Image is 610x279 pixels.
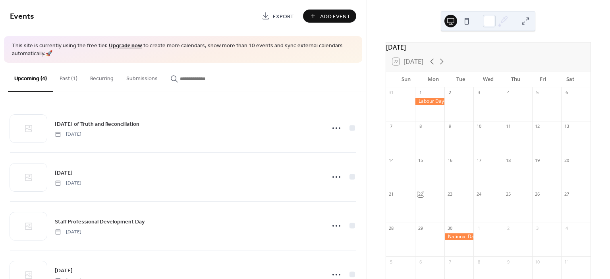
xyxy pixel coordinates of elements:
span: [DATE] [55,266,73,275]
button: Submissions [120,63,164,91]
span: [DATE] [55,131,81,138]
span: This site is currently using the free tier. to create more calendars, show more than 10 events an... [12,42,354,58]
span: [DATE] [55,169,73,177]
div: 10 [535,259,541,265]
div: 7 [447,259,453,265]
div: 9 [505,259,511,265]
div: 13 [564,123,569,129]
div: 1 [417,90,423,96]
div: 15 [417,157,423,163]
div: 9 [447,123,453,129]
span: [DATE] of Truth and Reconciliation [55,120,139,128]
span: Staff Professional Development Day [55,217,145,226]
div: 24 [476,191,482,197]
div: 4 [505,90,511,96]
button: Past (1) [53,63,84,91]
div: Sat [557,71,584,87]
div: 20 [564,157,569,163]
div: Sun [392,71,420,87]
div: Fri [529,71,557,87]
button: Upcoming (4) [8,63,53,92]
div: Wed [475,71,502,87]
div: Tue [447,71,475,87]
div: 11 [564,259,569,265]
div: 7 [388,123,394,129]
div: 26 [535,191,541,197]
div: National Day of Truth and Reconciliation [444,233,474,240]
div: 1 [476,225,482,231]
span: [DATE] [55,179,81,187]
div: 8 [417,123,423,129]
div: 22 [417,191,423,197]
div: 16 [447,157,453,163]
div: 5 [388,259,394,265]
a: Upgrade now [109,40,142,51]
div: 11 [505,123,511,129]
div: Labour Day [415,98,444,105]
div: 27 [564,191,569,197]
div: [DATE] [386,42,591,52]
span: [DATE] [55,228,81,235]
div: 18 [505,157,511,163]
div: 3 [535,225,541,231]
div: 19 [535,157,541,163]
div: 23 [447,191,453,197]
div: 3 [476,90,482,96]
span: Export [273,12,294,21]
div: 12 [535,123,541,129]
div: 21 [388,191,394,197]
div: 28 [388,225,394,231]
div: 25 [505,191,511,197]
div: 4 [564,225,569,231]
div: 10 [476,123,482,129]
a: Export [256,10,300,23]
span: Add Event [320,12,350,21]
div: 2 [447,90,453,96]
a: [DATE] [55,266,73,275]
div: 2 [505,225,511,231]
div: 17 [476,157,482,163]
div: 30 [447,225,453,231]
div: 5 [535,90,541,96]
div: 29 [417,225,423,231]
a: [DATE] [55,168,73,177]
button: Recurring [84,63,120,91]
div: 31 [388,90,394,96]
div: 6 [564,90,569,96]
div: Thu [502,71,529,87]
div: 14 [388,157,394,163]
div: Mon [420,71,447,87]
a: [DATE] of Truth and Reconciliation [55,119,139,129]
div: 6 [417,259,423,265]
div: 8 [476,259,482,265]
a: Staff Professional Development Day [55,217,145,226]
button: Add Event [303,10,356,23]
span: Events [10,9,34,24]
